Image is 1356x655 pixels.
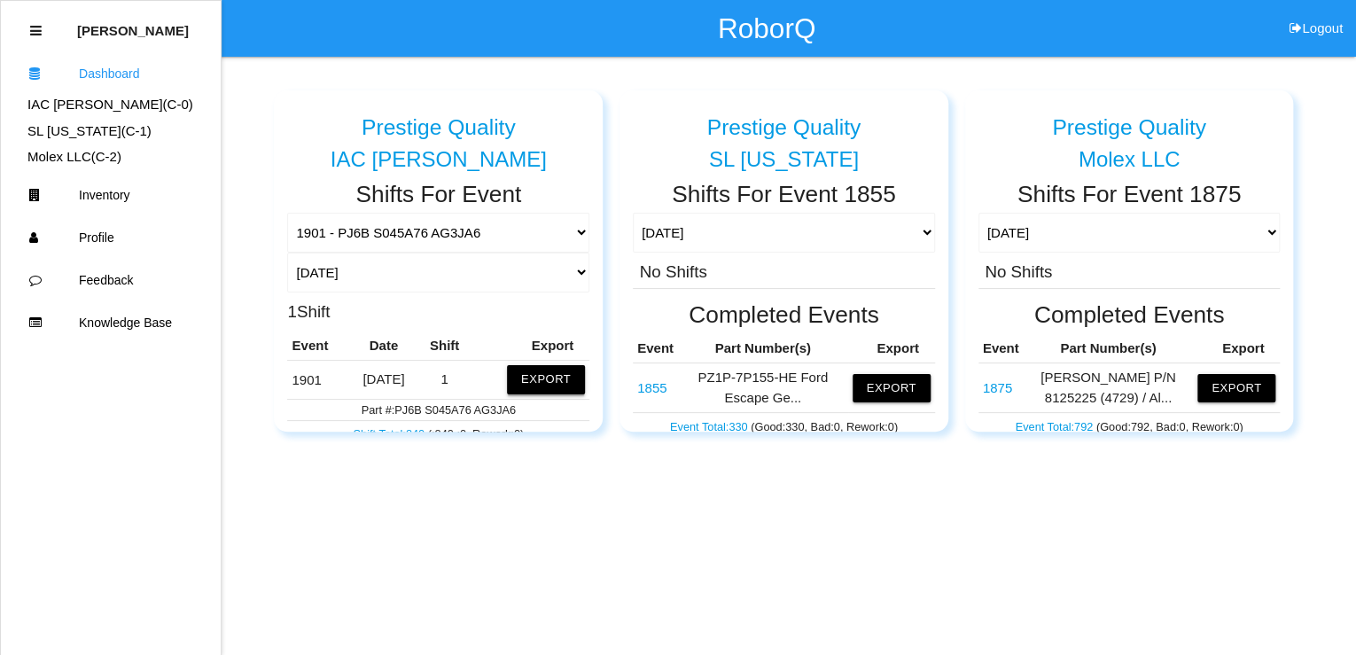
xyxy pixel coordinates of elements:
[349,331,418,361] th: Date
[1,174,221,216] a: Inventory
[978,334,1024,363] th: Event
[27,97,193,112] a: IAC [PERSON_NAME](C-0)
[633,363,678,413] td: PZ1P-7P155-HE Ford Escape Gear Shift Assy
[77,10,189,38] p: Thomas Sontag
[287,361,348,399] td: PJ6B S045A76 AG3JA6
[471,331,589,361] th: Export
[1052,115,1206,139] h5: Prestige Quality
[983,415,1276,434] p: (Good: 792 , Bad: 0 , Rework: 0 )
[1,216,221,259] a: Profile
[633,148,935,171] div: SL [US_STATE]
[27,149,121,164] a: Molex LLC(C-2)
[1193,334,1280,363] th: Export
[637,415,931,434] p: (Good: 330 , Bad: 0 , Rework: 0 )
[978,148,1281,171] div: Molex LLC
[1015,420,1095,433] a: Event Total:792
[1,52,221,95] a: Dashboard
[418,361,471,399] td: 1
[287,101,589,172] a: Prestige Quality IAC [PERSON_NAME]
[362,115,516,139] h5: Prestige Quality
[287,148,589,171] div: IAC [PERSON_NAME]
[418,331,471,361] th: Shift
[1023,334,1193,363] th: Part Number(s)
[633,334,678,363] th: Event
[848,334,935,363] th: Export
[287,300,330,322] h3: 1 Shift
[27,123,152,138] a: SL [US_STATE](C-1)
[985,260,1052,282] h3: No Shifts
[1197,374,1275,402] button: Export
[287,182,589,207] h2: Shifts For Event
[978,101,1281,172] a: Prestige Quality Molex LLC
[678,363,848,413] td: PZ1P-7P155-HE Ford Escape Ge...
[1,259,221,301] a: Feedback
[1023,363,1193,413] td: [PERSON_NAME] P/N 8125225 (4729) / Al...
[983,380,1012,395] a: 1875
[637,380,666,395] a: 1855
[633,101,935,172] a: Prestige Quality SL [US_STATE]
[30,10,42,52] div: Close
[1,147,221,168] div: Molex LLC's Dashboard
[978,302,1281,328] h2: Completed Events
[640,260,707,282] h3: No Shifts
[353,427,427,441] a: Shift Total:840
[1,95,221,115] div: IAC Alma's Dashboard
[978,182,1281,207] h2: Shifts For Event 1875
[978,363,1024,413] td: Alma P/N 8125225 (4729) / Alma P/N 8125693 (4739)
[853,374,931,402] button: Export
[349,361,418,399] td: [DATE]
[287,331,348,361] th: Event
[633,302,935,328] h2: Completed Events
[707,115,861,139] h5: Prestige Quality
[1,301,221,344] a: Knowledge Base
[678,334,848,363] th: Part Number(s)
[292,423,585,442] p: ( : 840 , : 0 , Rework: 0 )
[287,399,589,420] td: Part #: PJ6B S045A76 AG3JA6
[507,365,585,394] button: Export
[670,420,751,433] a: Event Total:330
[633,182,935,207] h2: Shifts For Event 1855
[1,121,221,142] div: SL Tennessee's Dashboard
